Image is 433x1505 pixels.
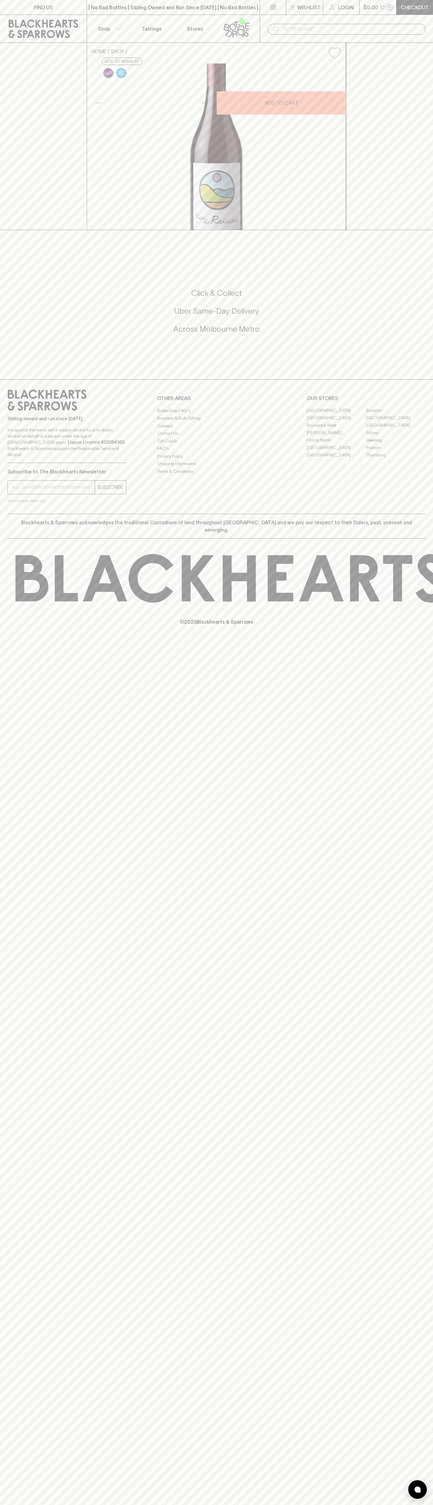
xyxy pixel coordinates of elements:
[157,430,276,437] a: Contact Us
[297,4,321,11] p: Wishlist
[366,444,426,451] a: Prahran
[12,482,95,492] input: e.g. jane@blackheartsandsparrows.com.au
[7,288,426,298] h5: Click & Collect
[414,1486,421,1493] img: bubble-icon
[34,4,53,11] p: FIND US
[7,498,126,504] p: We will never spam you
[102,58,142,65] button: Add to wishlist
[307,407,366,414] a: [GEOGRAPHIC_DATA]
[366,429,426,437] a: Fitzroy
[157,452,276,460] a: Privacy Policy
[95,481,126,494] button: SUBSCRIBE
[307,451,366,459] a: [GEOGRAPHIC_DATA]
[103,68,113,78] img: Lo-Fi
[307,444,366,451] a: [GEOGRAPHIC_DATA]
[173,15,217,42] a: Stores
[157,407,276,414] a: Bottle Drop FAQ's
[157,445,276,452] a: FAQ's
[307,437,366,444] a: Fitzroy North
[116,68,126,78] img: Chilled Red
[326,45,343,61] button: Add to wishlist
[157,395,276,402] p: OTHER AREAS
[92,49,106,54] a: HOME
[102,67,115,80] a: Some may call it natural, others minimum intervention, either way, it’s hands off & maybe even a ...
[307,422,366,429] a: Brunswick West
[87,63,346,230] img: 41196.png
[307,429,366,437] a: [PERSON_NAME]
[187,25,203,33] p: Stores
[366,422,426,429] a: [GEOGRAPHIC_DATA]
[7,427,126,458] p: It is against the law to sell or supply alcohol to, or to obtain alcohol on behalf of a person un...
[12,519,421,534] p: Blackhearts & Sparrows acknowledges the traditional Custodians of land throughout [GEOGRAPHIC_DAT...
[7,324,426,334] h5: Across Melbourne Metro
[366,414,426,422] a: [GEOGRAPHIC_DATA]
[157,468,276,475] a: Terms & Conditions
[366,437,426,444] a: Geelong
[7,306,426,316] h5: Uber Same-Day Delivery
[157,422,276,430] a: Careers
[111,49,124,54] a: SHOP
[366,407,426,414] a: Braddon
[7,263,426,367] div: Call to action block
[130,15,173,42] a: Tastings
[282,24,421,34] input: Try "Pinot noir"
[338,4,354,11] p: Login
[388,6,391,9] p: 0
[7,468,126,475] p: Subscribe to The Blackhearts Newsletter
[68,440,125,445] strong: Liquor License #32064953
[401,4,429,11] p: Checkout
[157,415,276,422] a: Business & Bulk Gifting
[363,4,378,11] p: $0.00
[307,395,426,402] p: OUR STORES
[157,460,276,468] a: Shipping Information
[97,483,123,491] p: SUBSCRIBE
[98,25,110,33] p: Shop
[366,451,426,459] a: Thornbury
[142,25,162,33] p: Tastings
[217,91,346,115] button: ADD TO CART
[115,67,128,80] a: Wonderful as is, but a slight chill will enhance the aromatics and give it a beautiful crunch.
[157,437,276,445] a: Gift Cards
[265,99,298,107] p: ADD TO CART
[307,414,366,422] a: [GEOGRAPHIC_DATA]
[7,416,126,422] p: Sibling owned and run since [DATE]
[87,15,130,42] button: Shop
